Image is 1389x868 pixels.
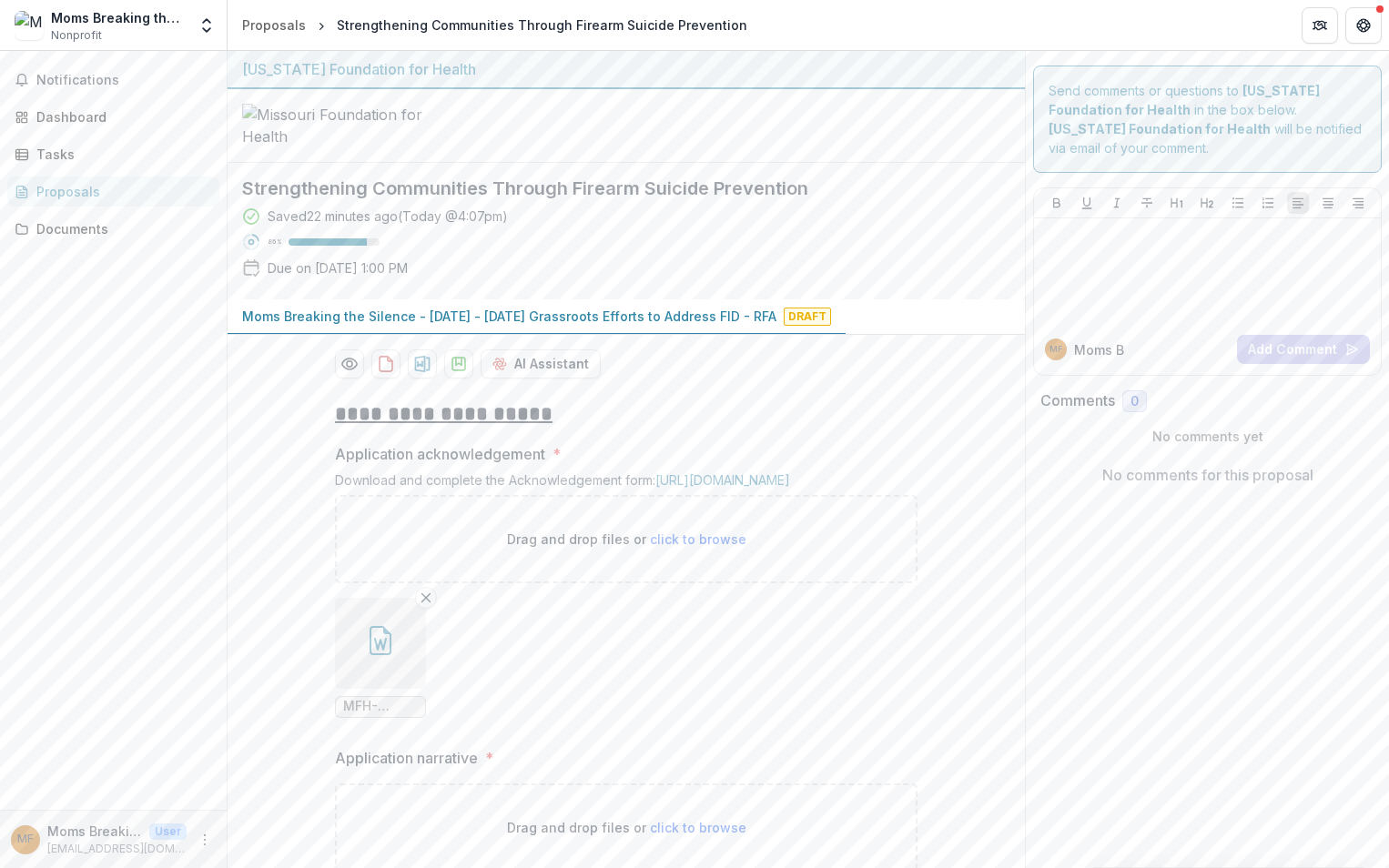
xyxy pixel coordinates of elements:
button: Notifications [7,66,219,95]
img: Missouri Foundation for Health [242,104,424,147]
p: No comments yet [1040,427,1374,446]
span: Nonprofit [51,27,102,44]
button: Align Left [1287,192,1309,214]
h2: Comments [1040,392,1115,409]
a: Documents [7,214,219,244]
p: No comments for this proposal [1102,464,1313,486]
div: Download and complete the Acknowledgement form: [335,472,918,495]
p: User [149,823,187,840]
span: click to browse [650,820,746,835]
button: Italicize [1106,192,1128,214]
p: Application narrative [335,747,478,769]
button: AI Assistant [481,349,601,378]
a: Tasks [7,139,219,169]
button: Partners [1302,7,1338,44]
p: Due on [DATE] 1:00 PM [268,258,408,278]
button: Align Right [1347,192,1369,214]
strong: [US_STATE] Foundation for Health [1049,121,1271,136]
div: Remove FileMFH-Grant-Acknowledgement (3).doc [335,598,426,718]
span: Draft [784,308,831,326]
p: Moms Breaking the Silence - [DATE] - [DATE] Grassroots Efforts to Address FID - RFA [242,307,776,326]
div: Proposals [242,15,306,35]
div: Moms Breaking the Silence Foundation [17,833,34,845]
button: Bullet List [1227,192,1249,214]
a: Proposals [235,12,313,38]
button: More [194,829,216,851]
div: [US_STATE] Foundation for Health [242,58,1010,80]
p: Moms B [1074,340,1124,359]
span: Notifications [36,73,212,88]
button: Add Comment [1237,335,1370,364]
div: Strengthening Communities Through Firearm Suicide Prevention [337,15,747,35]
button: Heading 2 [1196,192,1218,214]
button: Align Center [1317,192,1339,214]
h2: Strengthening Communities Through Firearm Suicide Prevention [242,177,981,199]
p: Moms Breaking the Silence Foundation [47,822,142,841]
button: Get Help [1345,7,1382,44]
button: Ordered List [1257,192,1279,214]
div: Moms Breaking the Silence [51,8,187,27]
span: MFH-Grant-Acknowledgement (3).doc [343,699,418,714]
div: Tasks [36,145,205,164]
div: Send comments or questions to in the box below. will be notified via email of your comment. [1033,66,1382,173]
button: Underline [1076,192,1098,214]
div: Dashboard [36,107,205,126]
nav: breadcrumb [235,12,755,38]
button: Open entity switcher [194,7,219,44]
p: Application acknowledgement [335,443,545,465]
div: Proposals [36,182,205,201]
button: download-proposal [371,349,400,378]
span: click to browse [650,531,746,547]
img: Moms Breaking the Silence [15,11,44,40]
p: Drag and drop files or [507,530,746,549]
p: [EMAIL_ADDRESS][DOMAIN_NAME] [47,841,187,857]
button: Remove File [415,587,437,609]
button: Strike [1136,192,1158,214]
p: 86 % [268,236,281,248]
p: Drag and drop files or [507,818,746,837]
span: 0 [1130,394,1139,409]
button: Heading 1 [1166,192,1188,214]
a: Proposals [7,177,219,207]
button: Preview a089bf56-9ddb-4ab8-bf55-80926bc800ae-0.pdf [335,349,364,378]
div: Moms Breaking the Silence Foundation [1049,345,1063,354]
button: download-proposal [444,349,473,378]
a: Dashboard [7,102,219,132]
div: Saved 22 minutes ago ( Today @ 4:07pm ) [268,207,508,226]
a: [URL][DOMAIN_NAME] [655,472,790,488]
button: download-proposal [408,349,437,378]
button: Bold [1046,192,1068,214]
div: Documents [36,219,205,238]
